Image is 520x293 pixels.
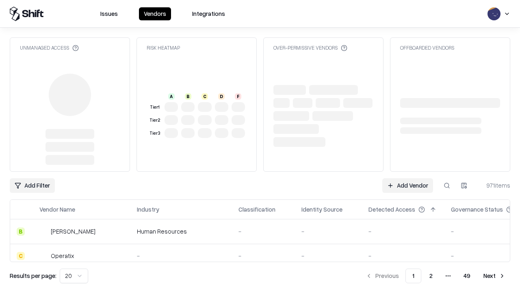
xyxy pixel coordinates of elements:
[39,252,48,260] img: Operatix
[137,251,225,260] div: -
[201,93,208,100] div: C
[95,7,123,20] button: Issues
[10,271,56,280] p: Results per page:
[368,251,438,260] div: -
[51,251,74,260] div: Operatix
[187,7,230,20] button: Integrations
[148,117,161,124] div: Tier 2
[10,178,55,193] button: Add Filter
[235,93,241,100] div: F
[137,227,225,236] div: Human Resources
[238,227,288,236] div: -
[478,181,510,190] div: 971 items
[405,269,421,283] button: 1
[139,7,171,20] button: Vendors
[368,227,438,236] div: -
[238,205,275,214] div: Classification
[20,44,79,51] div: Unmanaged Access
[168,93,175,100] div: A
[361,269,510,283] nav: pagination
[17,227,25,236] div: B
[51,227,95,236] div: [PERSON_NAME]
[368,205,415,214] div: Detected Access
[39,227,48,236] img: Deel
[301,227,355,236] div: -
[382,178,433,193] a: Add Vendor
[479,269,510,283] button: Next
[185,93,191,100] div: B
[148,130,161,137] div: Tier 3
[451,205,503,214] div: Governance Status
[457,269,477,283] button: 49
[400,44,454,51] div: Offboarded Vendors
[423,269,439,283] button: 2
[39,205,75,214] div: Vendor Name
[137,205,159,214] div: Industry
[301,251,355,260] div: -
[148,104,161,111] div: Tier 1
[218,93,225,100] div: D
[238,251,288,260] div: -
[17,252,25,260] div: C
[301,205,342,214] div: Identity Source
[147,44,180,51] div: Risk Heatmap
[273,44,347,51] div: Over-Permissive Vendors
